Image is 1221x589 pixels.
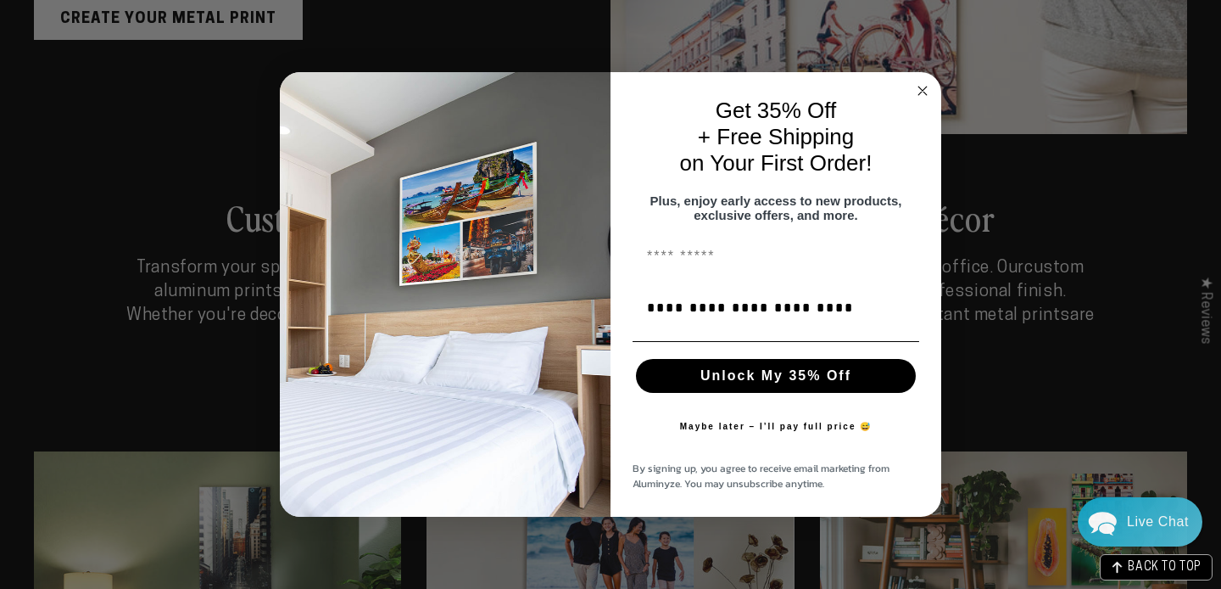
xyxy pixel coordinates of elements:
span: on Your First Order! [680,150,873,176]
span: + Free Shipping [698,124,854,149]
span: By signing up, you agree to receive email marketing from Aluminyze. You may unsubscribe anytime. [633,461,889,491]
img: 728e4f65-7e6c-44e2-b7d1-0292a396982f.jpeg [280,72,610,517]
span: BACK TO TOP [1128,562,1201,574]
button: Unlock My 35% Off [636,359,916,393]
img: underline [633,341,919,342]
span: Get 35% Off [716,98,837,123]
button: Close dialog [912,81,933,101]
div: Contact Us Directly [1127,497,1189,547]
div: Chat widget toggle [1078,497,1202,547]
span: Plus, enjoy early access to new products, exclusive offers, and more. [650,194,902,222]
button: Maybe later – I’ll pay full price 😅 [672,410,881,444]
